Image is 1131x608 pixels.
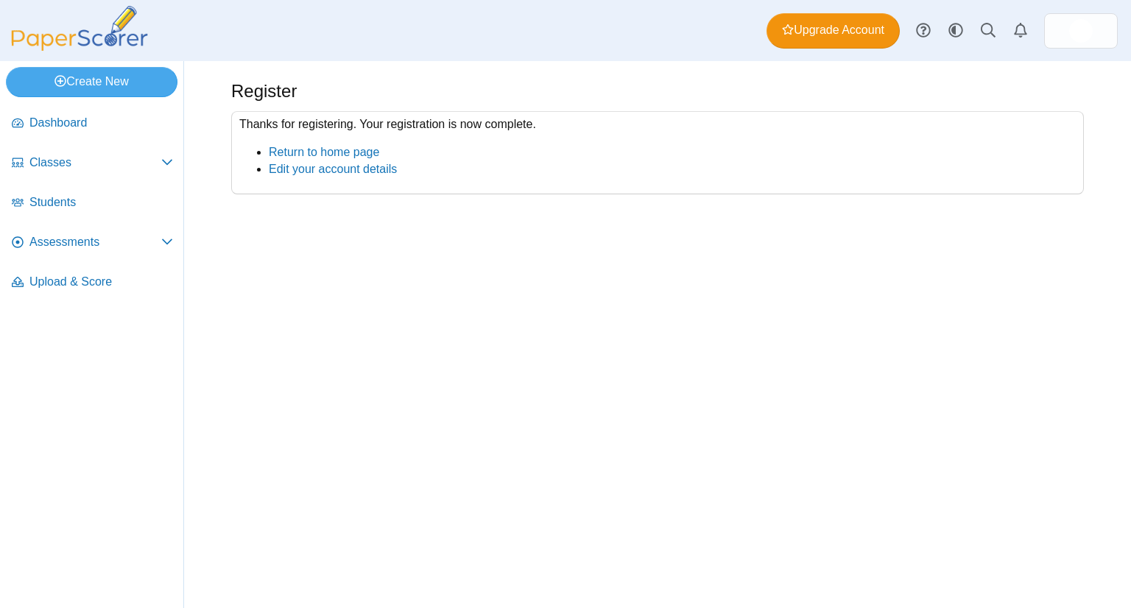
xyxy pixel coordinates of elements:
a: PaperScorer [6,40,153,53]
span: Upgrade Account [782,22,884,38]
a: Assessments [6,225,179,261]
span: Students [29,194,173,211]
div: Thanks for registering. Your registration is now complete. [231,111,1084,194]
span: Casey Staggs [1069,19,1093,43]
a: Alerts [1004,15,1037,47]
span: Assessments [29,234,161,250]
img: PaperScorer [6,6,153,51]
span: Dashboard [29,115,173,131]
a: Classes [6,146,179,181]
span: Classes [29,155,161,171]
a: Create New [6,67,177,96]
a: Edit your account details [269,163,397,175]
span: Upload & Score [29,274,173,290]
a: Upgrade Account [767,13,900,49]
h1: Register [231,79,297,104]
a: Students [6,185,179,221]
a: Upload & Score [6,265,179,300]
a: ps.jujrQmLhCdFvK8Se [1044,13,1118,49]
img: ps.jujrQmLhCdFvK8Se [1069,19,1093,43]
a: Dashboard [6,106,179,141]
a: Return to home page [269,146,379,158]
